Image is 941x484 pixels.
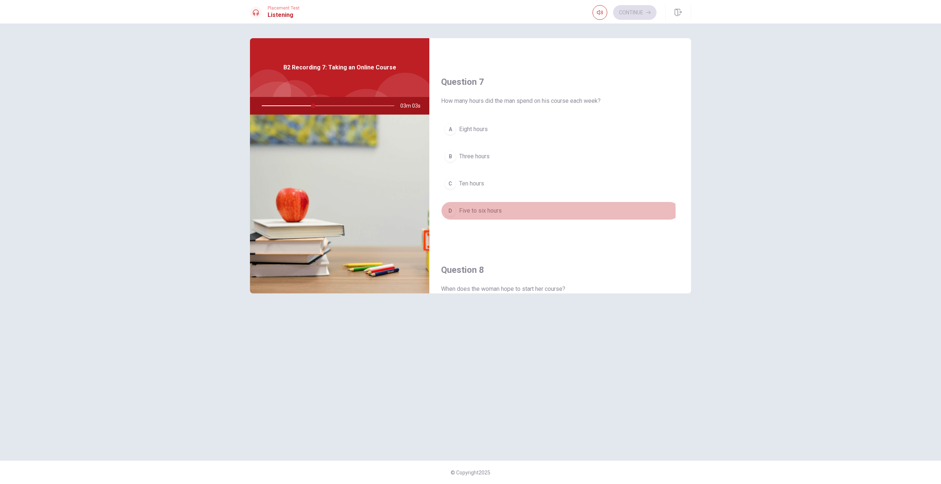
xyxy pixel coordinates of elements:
[441,285,679,293] span: When does the woman hope to start her course?
[441,120,679,138] button: AEight hours
[459,152,490,161] span: Three hours
[451,470,490,476] span: © Copyright 2025
[441,76,679,88] h4: Question 7
[459,125,488,134] span: Eight hours
[444,123,456,135] div: A
[444,205,456,217] div: D
[444,178,456,189] div: C
[268,6,300,11] span: Placement Test
[459,179,484,188] span: Ten hours
[441,147,679,166] button: BThree hours
[441,264,679,276] h4: Question 8
[441,97,679,105] span: How many hours did the man spend on his course each week?
[250,115,429,293] img: B2 Recording 7: Taking an Online Course
[268,11,300,19] h1: Listening
[400,97,426,115] span: 03m 03s
[441,202,679,220] button: DFive to six hours
[283,63,396,72] span: B2 Recording 7: Taking an Online Course
[444,151,456,162] div: B
[459,206,502,215] span: Five to six hours
[441,174,679,193] button: CTen hours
